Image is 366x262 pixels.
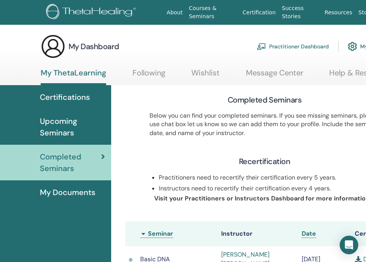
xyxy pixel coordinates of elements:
[239,5,278,20] a: Certification
[239,156,290,167] h3: Recertification
[41,34,65,59] img: generic-user-icon.jpg
[46,4,139,21] img: logo.png
[41,68,106,85] a: My ThetaLearning
[246,68,303,83] a: Message Center
[257,38,329,55] a: Practitioner Dashboard
[228,94,301,105] h3: Completed Seminars
[40,115,105,139] span: Upcoming Seminars
[40,151,101,174] span: Completed Seminars
[217,221,298,246] th: Instructor
[348,40,357,53] img: cog.svg
[132,68,165,83] a: Following
[340,236,358,254] div: Open Intercom Messenger
[191,68,220,83] a: Wishlist
[279,1,321,24] a: Success Stories
[40,91,90,103] span: Certifications
[302,229,316,238] a: Date
[163,5,186,20] a: About
[257,43,266,50] img: chalkboard-teacher.svg
[321,5,356,20] a: Resources
[186,1,240,24] a: Courses & Seminars
[69,41,119,52] h3: My Dashboard
[40,187,95,198] span: My Documents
